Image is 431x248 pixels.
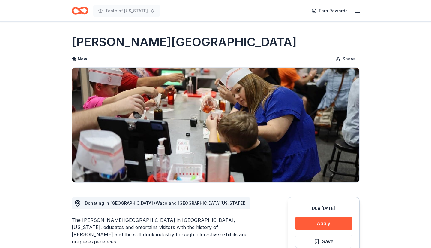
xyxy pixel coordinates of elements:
[331,53,360,65] button: Share
[72,216,259,245] div: The [PERSON_NAME][GEOGRAPHIC_DATA] in [GEOGRAPHIC_DATA], [US_STATE], educates and entertains visi...
[72,68,359,182] img: Image for Dr Pepper Museum
[295,235,352,248] button: Save
[93,5,160,17] button: Taste of [US_STATE]
[295,205,352,212] div: Due [DATE]
[308,5,351,16] a: Earn Rewards
[105,7,148,14] span: Taste of [US_STATE]
[78,55,87,63] span: New
[72,34,297,51] h1: [PERSON_NAME][GEOGRAPHIC_DATA]
[343,55,355,63] span: Share
[85,201,246,206] span: Donating in [GEOGRAPHIC_DATA] (Waco and [GEOGRAPHIC_DATA][US_STATE])
[295,217,352,230] button: Apply
[72,4,88,18] a: Home
[322,237,334,245] span: Save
